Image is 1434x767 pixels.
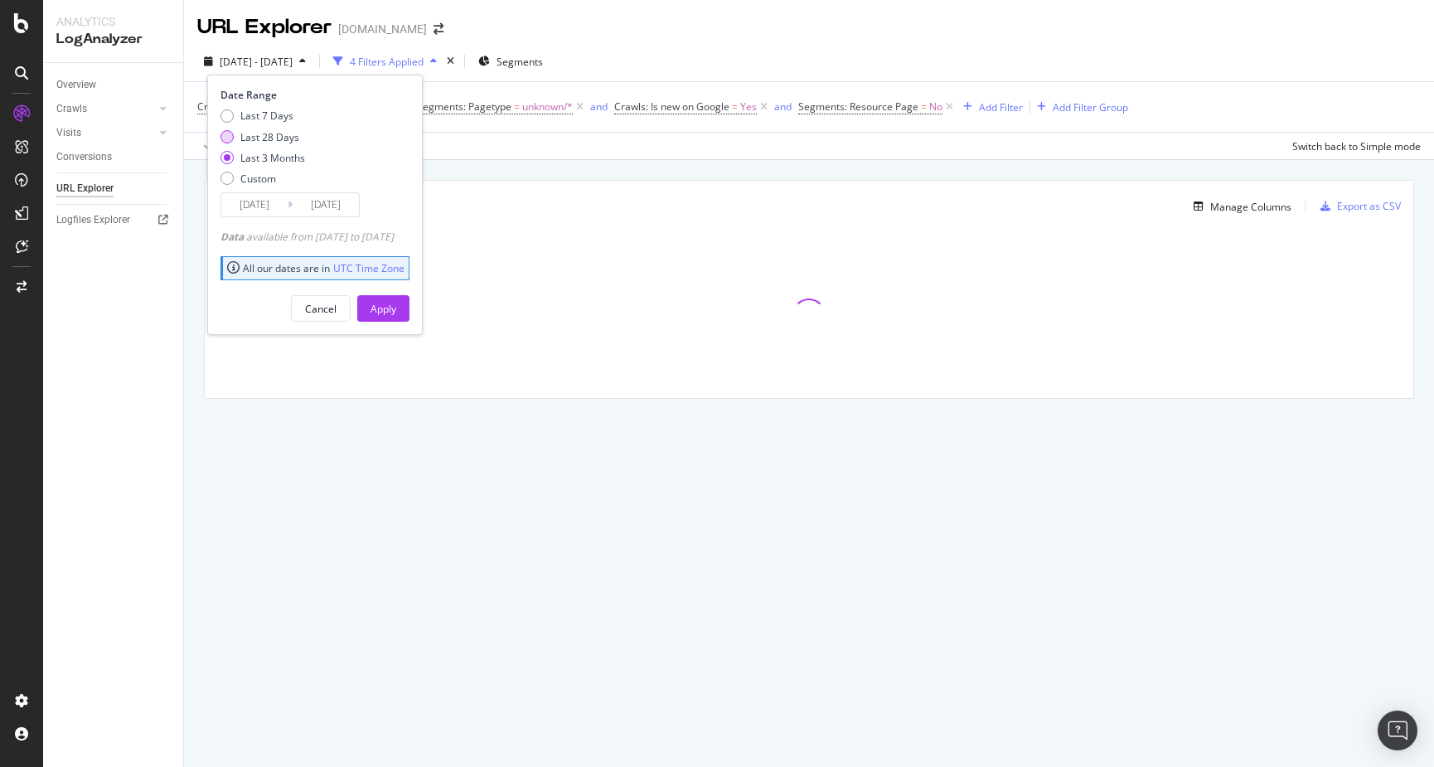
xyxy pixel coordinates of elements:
a: URL Explorer [56,180,172,197]
div: Last 3 Months [240,151,305,165]
button: Apply [197,133,245,159]
span: Yes [740,95,757,119]
span: Segments [497,55,543,69]
div: Last 7 Days [220,109,305,123]
div: All our dates are in [227,261,405,275]
div: Last 28 Days [220,130,305,144]
span: [DATE] - [DATE] [220,55,293,69]
div: available from [DATE] to [DATE] [220,230,394,244]
div: Export as CSV [1337,199,1401,213]
span: = [921,100,927,114]
div: Visits [56,124,81,142]
div: Date Range [220,88,405,102]
span: Crawls: Is new on Google [614,100,729,114]
span: = [732,100,738,114]
div: URL Explorer [197,13,332,41]
div: times [443,53,458,70]
div: 4 Filters Applied [350,55,424,69]
div: URL Explorer [56,180,114,197]
div: LogAnalyzer [56,30,170,49]
button: Manage Columns [1187,197,1291,216]
input: End Date [293,193,359,216]
input: Start Date [221,193,288,216]
span: No [929,95,942,119]
button: Cancel [291,295,351,322]
a: Overview [56,76,172,94]
button: and [590,99,608,114]
a: Conversions [56,148,172,166]
div: [DOMAIN_NAME] [338,21,427,37]
div: Switch back to Simple mode [1292,139,1421,153]
div: Add Filter Group [1053,100,1128,114]
div: arrow-right-arrow-left [434,23,443,35]
span: Segments: Pagetype [417,100,511,114]
span: unknown/* [522,95,573,119]
button: Switch back to Simple mode [1286,133,1421,159]
a: Visits [56,124,155,142]
div: Conversions [56,148,112,166]
div: Add Filter [979,100,1023,114]
span: Segments: Resource Page [798,100,918,114]
span: Crawls: Count On Period By Google [197,100,359,114]
div: Apply [371,302,396,316]
span: = [514,100,520,114]
div: Cancel [305,302,337,316]
button: Export as CSV [1314,193,1401,220]
button: Add Filter [957,97,1023,117]
button: 4 Filters Applied [327,48,443,75]
div: Manage Columns [1210,200,1291,214]
button: Add Filter Group [1030,97,1128,117]
div: Analytics [56,13,170,30]
button: Segments [472,48,550,75]
a: Logfiles Explorer [56,211,172,229]
button: and [774,99,792,114]
a: Crawls [56,100,155,118]
div: Logfiles Explorer [56,211,130,229]
div: Last 7 Days [240,109,293,123]
div: Open Intercom Messenger [1378,711,1417,750]
div: Last 28 Days [240,130,299,144]
div: Crawls [56,100,87,118]
span: Data [220,230,246,244]
div: Custom [240,172,276,186]
button: [DATE] - [DATE] [197,48,312,75]
div: Custom [220,172,305,186]
div: Last 3 Months [220,151,305,165]
button: Apply [357,295,409,322]
div: Overview [56,76,96,94]
a: UTC Time Zone [333,261,405,275]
